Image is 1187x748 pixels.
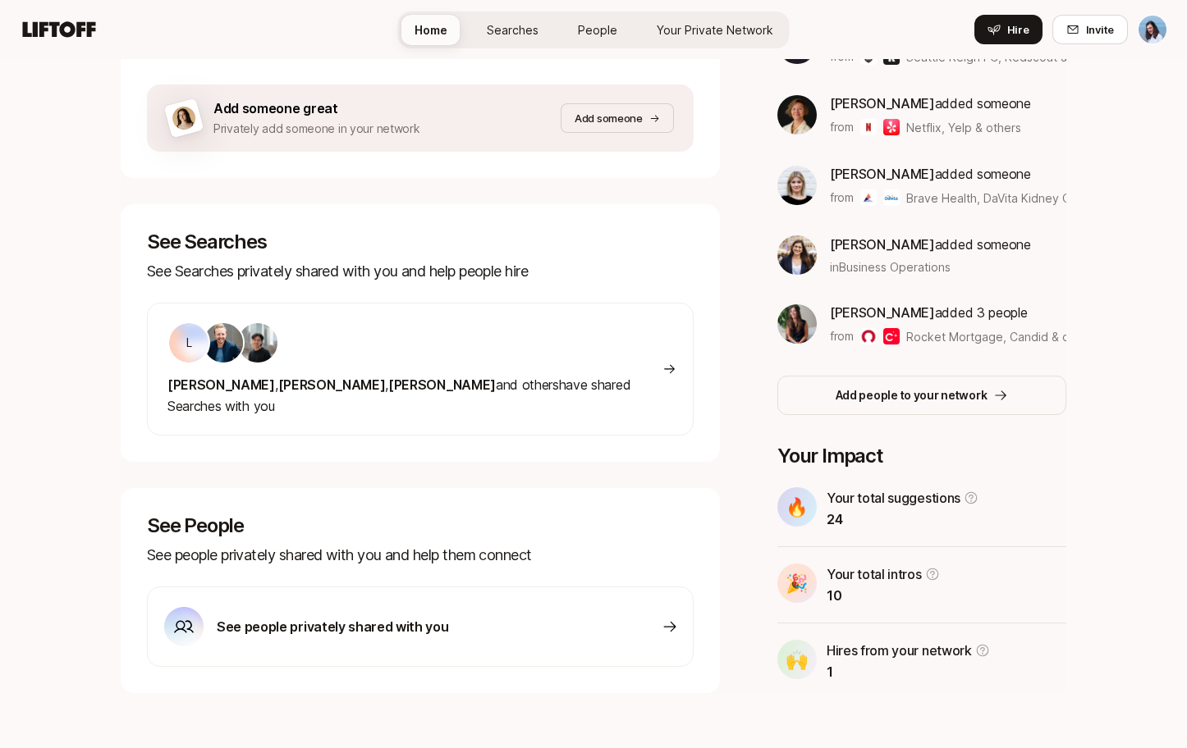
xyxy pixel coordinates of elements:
span: [PERSON_NAME] [830,236,935,253]
p: added someone [830,93,1031,114]
img: 12ecefdb_596c_45d0_a494_8b7a08a30bfa.jpg [777,95,817,135]
p: Add someone [575,110,643,126]
span: [PERSON_NAME] [167,376,275,393]
p: added 3 people [830,302,1066,323]
p: Your total suggestions [827,487,960,509]
img: add-someone-great-cta-avatar.png [170,104,198,132]
span: [PERSON_NAME] [388,376,496,393]
div: 🎉 [777,563,817,603]
span: in Business Operations [830,258,951,276]
p: 10 [827,585,940,606]
span: and others have shared Searches with you [167,376,630,414]
a: Your Private Network [644,15,786,45]
p: added someone [830,234,1031,255]
p: Privately add someone in your network [213,119,420,139]
p: Your total intros [827,563,922,585]
p: Your Impact [777,445,1066,467]
span: Brave Health, DaVita Kidney Care & others [906,191,1138,205]
p: 1 [827,661,990,682]
img: Candid [883,328,900,344]
img: Yelp [883,119,900,135]
span: Hire [1007,21,1029,38]
p: Hires from your network [827,640,972,661]
img: DaVita Kidney Care [883,189,900,206]
span: , [275,376,278,393]
p: Add people to your network [836,385,988,405]
p: from [830,117,854,137]
p: added someone [830,163,1066,185]
img: a76236c4_073d_4fdf_a851_9ba080c9706f.jpg [777,166,817,205]
span: Seattle Reign FC, Redscout & others [906,50,1107,64]
p: 24 [827,509,978,530]
div: 🙌 [777,640,817,679]
span: Rocket Mortgage, Candid & others [906,330,1098,344]
p: See people privately shared with you and help them connect [147,544,694,567]
button: Add someone [561,103,674,133]
span: Your Private Network [657,21,773,39]
span: People [578,21,617,39]
p: from [830,326,854,346]
p: See People [147,514,694,537]
span: Searches [487,21,539,39]
p: See people privately shared with you [217,616,448,637]
a: Searches [474,15,552,45]
p: See Searches [147,230,694,253]
a: Home [401,15,461,45]
p: See Searches privately shared with you and help people hire [147,260,694,283]
div: 🔥 [777,487,817,527]
img: 33ee49e1_eec9_43f1_bb5d_6b38e313ba2b.jpg [777,304,817,344]
p: L [186,333,192,353]
img: Rocket Mortgage [860,328,877,344]
button: Hire [974,15,1043,44]
img: Brave Health [860,189,877,206]
span: [PERSON_NAME] [278,376,386,393]
button: Add people to your network [777,376,1066,415]
button: Dan Tase [1138,15,1167,44]
img: Netflix [860,119,877,135]
span: [PERSON_NAME] [830,95,935,112]
img: ACg8ocLS2l1zMprXYdipp7mfi5ZAPgYYEnnfB-SEFN0Ix-QHc6UIcGI=s160-c [204,323,243,363]
span: Netflix, Yelp & others [906,119,1021,136]
img: b1202ca0_7323_4e9c_9505_9ab82ba382f2.jpg [777,235,817,275]
a: People [565,15,630,45]
span: Invite [1086,21,1114,38]
span: [PERSON_NAME] [830,304,935,321]
p: from [830,188,854,208]
img: 48213564_d349_4c7a_bc3f_3e31999807fd.jfif [238,323,277,363]
span: [PERSON_NAME] [830,166,935,182]
span: , [385,376,388,393]
button: Invite [1052,15,1128,44]
img: Dan Tase [1139,16,1166,43]
p: Add someone great [213,98,420,119]
span: Home [415,21,447,39]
